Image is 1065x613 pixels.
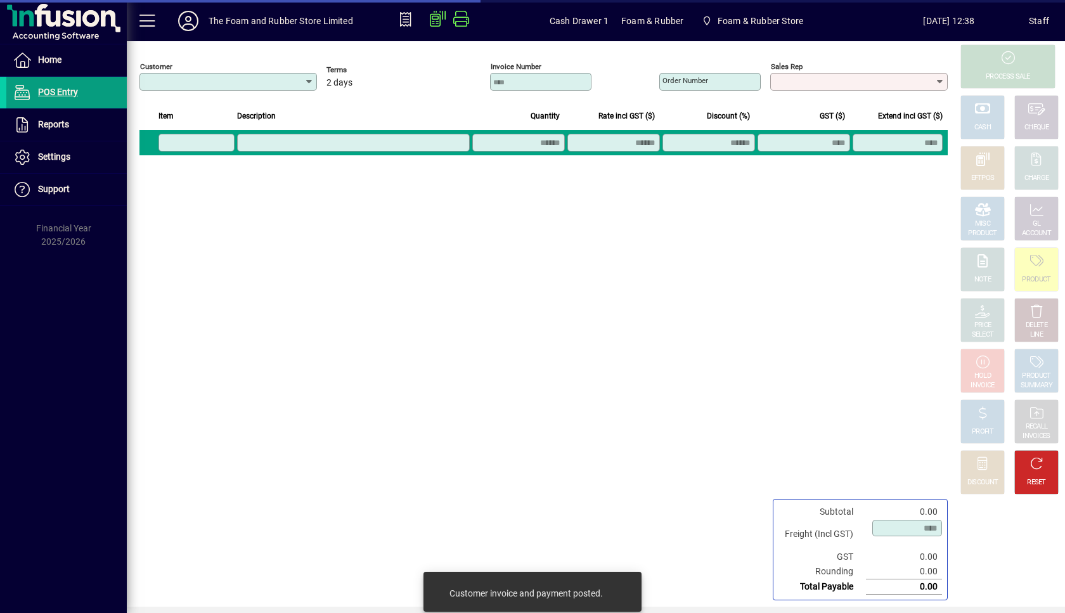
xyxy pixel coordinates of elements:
div: GL [1033,219,1041,229]
div: PRODUCT [1022,275,1050,285]
span: [DATE] 12:38 [869,11,1029,31]
span: Support [38,184,70,194]
a: Settings [6,141,127,173]
div: PROCESS SALE [986,72,1030,82]
span: Terms [326,66,403,74]
td: GST [778,550,866,564]
div: HOLD [974,371,991,381]
div: INVOICES [1023,432,1050,441]
div: CHARGE [1024,174,1049,183]
button: Profile [168,10,209,32]
div: SELECT [972,330,994,340]
div: MISC [975,219,990,229]
span: Item [158,109,174,123]
span: GST ($) [820,109,845,123]
div: The Foam and Rubber Store Limited [209,11,353,31]
span: Foam & Rubber [621,11,683,31]
span: Description [237,109,276,123]
span: Extend incl GST ($) [878,109,943,123]
div: CHEQUE [1024,123,1049,132]
td: 0.00 [866,550,942,564]
span: Home [38,55,61,65]
div: DISCOUNT [967,478,998,487]
mat-label: Customer [140,62,172,71]
span: Reports [38,119,69,129]
div: RECALL [1026,422,1048,432]
div: Customer invoice and payment posted. [449,587,603,600]
div: RESET [1027,478,1046,487]
span: Quantity [531,109,560,123]
a: Home [6,44,127,76]
div: PROFIT [972,427,993,437]
span: Foam & Rubber Store [718,11,803,31]
span: 2 days [326,78,352,88]
span: POS Entry [38,87,78,97]
span: Discount (%) [707,109,750,123]
div: PRICE [974,321,991,330]
td: 0.00 [866,564,942,579]
div: SUMMARY [1021,381,1052,390]
mat-label: Sales rep [771,62,803,71]
span: Foam & Rubber Store [696,10,808,32]
td: Rounding [778,564,866,579]
a: Support [6,174,127,205]
mat-label: Invoice number [491,62,541,71]
td: 0.00 [866,579,942,595]
mat-label: Order number [662,76,708,85]
td: Subtotal [778,505,866,519]
div: ACCOUNT [1022,229,1051,238]
a: Reports [6,109,127,141]
span: Settings [38,152,70,162]
div: NOTE [974,275,991,285]
div: PRODUCT [1022,371,1050,381]
span: Rate incl GST ($) [598,109,655,123]
td: Total Payable [778,579,866,595]
div: PRODUCT [968,229,997,238]
div: INVOICE [971,381,994,390]
div: LINE [1030,330,1043,340]
div: EFTPOS [971,174,995,183]
div: CASH [974,123,991,132]
td: 0.00 [866,505,942,519]
div: DELETE [1026,321,1047,330]
td: Freight (Incl GST) [778,519,866,550]
div: Staff [1029,11,1049,31]
span: Cash Drawer 1 [550,11,609,31]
